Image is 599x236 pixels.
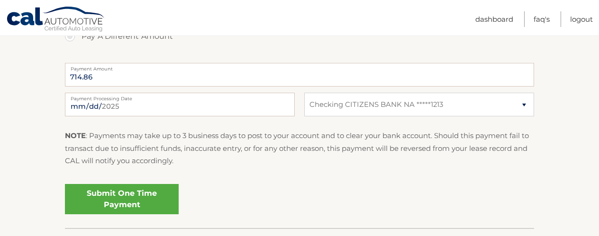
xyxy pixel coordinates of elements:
label: Pay A Different Amount [65,27,534,46]
a: FAQ's [534,11,550,27]
a: Cal Automotive [6,6,106,34]
label: Payment Processing Date [65,93,295,100]
a: Submit One Time Payment [65,184,179,214]
p: : Payments may take up to 3 business days to post to your account and to clear your bank account.... [65,130,534,167]
label: Payment Amount [65,63,534,70]
input: Payment Amount [65,63,534,87]
input: Payment Date [65,93,295,116]
a: Dashboard [475,11,513,27]
strong: NOTE [65,131,86,140]
a: Logout [570,11,593,27]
